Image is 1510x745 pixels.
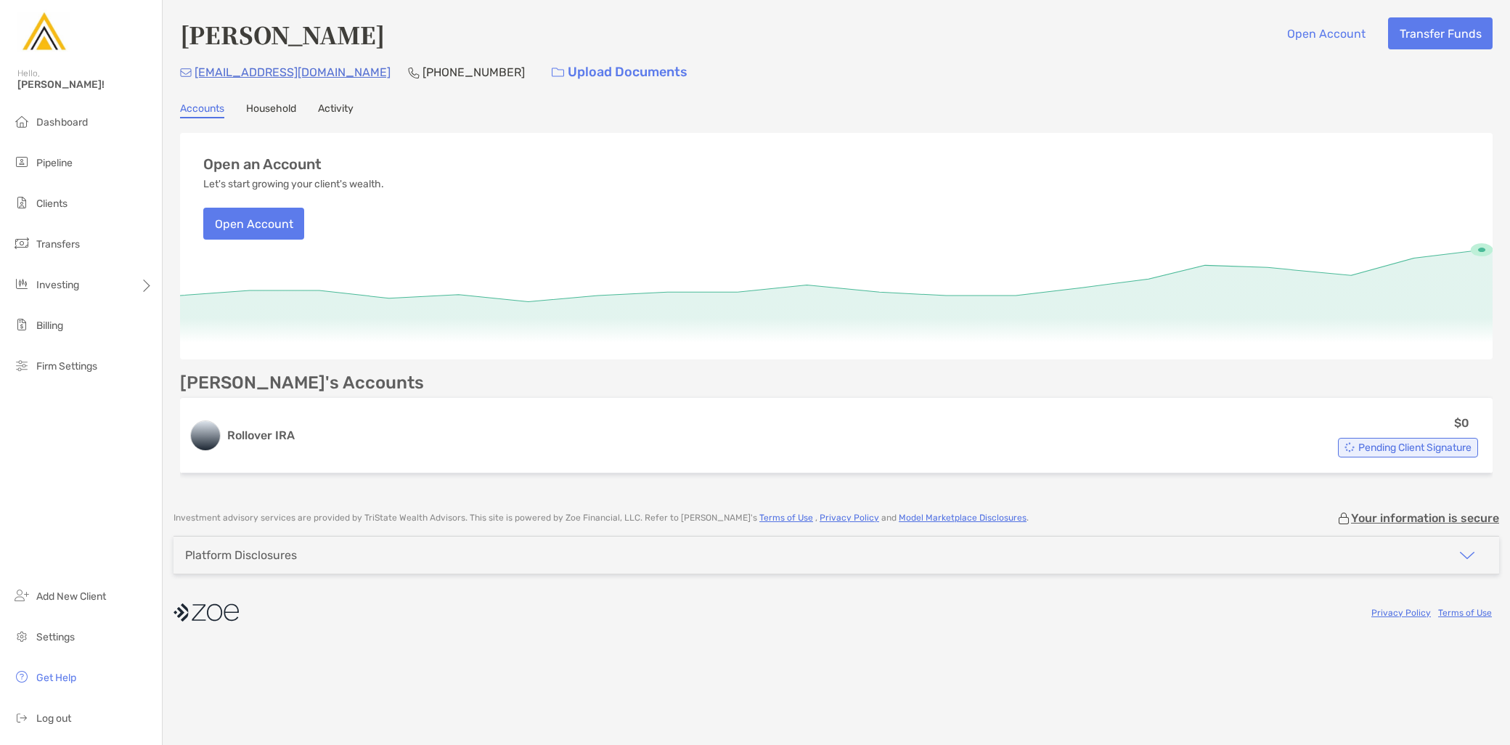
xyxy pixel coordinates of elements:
[552,68,564,78] img: button icon
[203,179,384,190] p: Let's start growing your client's wealth.
[423,63,525,81] p: [PHONE_NUMBER]
[1351,511,1499,525] p: Your information is secure
[1388,17,1493,49] button: Transfer Funds
[408,67,420,78] img: Phone Icon
[191,421,220,450] img: logo account
[227,427,1196,444] h3: Rollover IRA
[1454,414,1469,432] p: $0
[36,319,63,332] span: Billing
[820,513,879,523] a: Privacy Policy
[180,102,224,118] a: Accounts
[1438,608,1492,618] a: Terms of Use
[36,116,88,129] span: Dashboard
[13,709,30,726] img: logout icon
[36,157,73,169] span: Pipeline
[13,627,30,645] img: settings icon
[13,357,30,374] img: firm-settings icon
[174,596,239,629] img: company logo
[246,102,296,118] a: Household
[36,238,80,251] span: Transfers
[174,513,1029,524] p: Investment advisory services are provided by TriState Wealth Advisors . This site is powered by Z...
[542,57,697,88] a: Upload Documents
[195,63,391,81] p: [EMAIL_ADDRESS][DOMAIN_NAME]
[36,590,106,603] span: Add New Client
[318,102,354,118] a: Activity
[13,194,30,211] img: clients icon
[759,513,813,523] a: Terms of Use
[36,279,79,291] span: Investing
[13,316,30,333] img: billing icon
[180,17,385,51] h4: [PERSON_NAME]
[36,672,76,684] span: Get Help
[36,631,75,643] span: Settings
[185,548,297,562] div: Platform Disclosures
[13,668,30,685] img: get-help icon
[13,587,30,604] img: add_new_client icon
[180,374,424,392] p: [PERSON_NAME]'s Accounts
[13,153,30,171] img: pipeline icon
[1344,442,1355,452] img: Account Status icon
[36,360,97,372] span: Firm Settings
[13,275,30,293] img: investing icon
[36,712,71,725] span: Log out
[203,208,304,240] button: Open Account
[17,78,153,91] span: [PERSON_NAME]!
[203,156,322,173] h3: Open an Account
[1371,608,1431,618] a: Privacy Policy
[180,68,192,77] img: Email Icon
[13,235,30,252] img: transfers icon
[17,6,70,58] img: Zoe Logo
[1358,444,1472,452] span: Pending Client Signature
[1458,547,1476,564] img: icon arrow
[36,198,68,210] span: Clients
[899,513,1027,523] a: Model Marketplace Disclosures
[13,113,30,130] img: dashboard icon
[1276,17,1376,49] button: Open Account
